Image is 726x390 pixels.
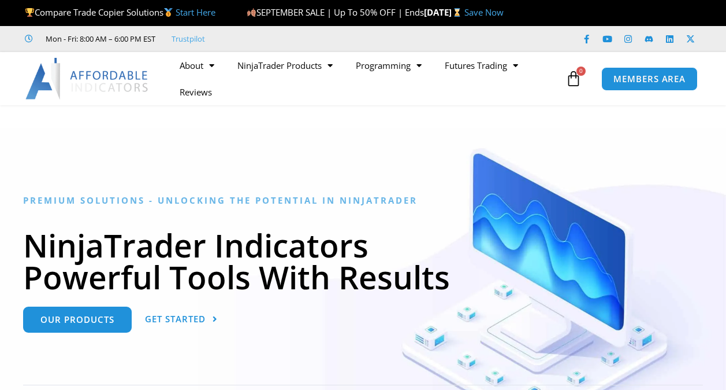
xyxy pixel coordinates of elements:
[145,315,206,323] span: Get Started
[226,52,344,79] a: NinjaTrader Products
[424,6,464,18] strong: [DATE]
[168,52,226,79] a: About
[40,315,114,324] span: Our Products
[172,32,205,46] a: Trustpilot
[43,32,155,46] span: Mon - Fri: 8:00 AM – 6:00 PM EST
[164,8,173,17] img: 🥇
[548,62,599,95] a: 0
[344,52,433,79] a: Programming
[168,79,224,105] a: Reviews
[453,8,461,17] img: ⌛
[25,8,34,17] img: 🏆
[433,52,530,79] a: Futures Trading
[145,307,218,333] a: Get Started
[23,195,703,206] h6: Premium Solutions - Unlocking the Potential in NinjaTrader
[168,52,563,105] nav: Menu
[23,229,703,293] h1: NinjaTrader Indicators Powerful Tools With Results
[23,307,132,333] a: Our Products
[464,6,504,18] a: Save Now
[176,6,215,18] a: Start Here
[247,6,424,18] span: SEPTEMBER SALE | Up To 50% OFF | Ends
[601,67,698,91] a: MEMBERS AREA
[247,8,256,17] img: 🍂
[25,58,150,100] img: LogoAI | Affordable Indicators – NinjaTrader
[576,67,586,76] span: 0
[25,6,215,18] span: Compare Trade Copier Solutions
[613,75,686,83] span: MEMBERS AREA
